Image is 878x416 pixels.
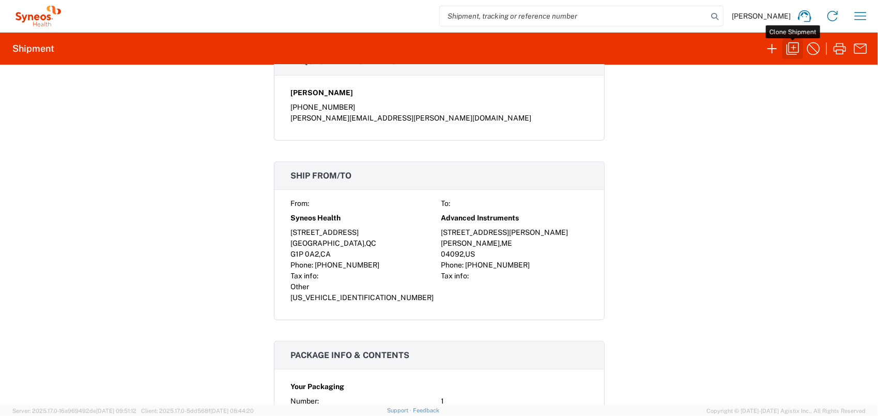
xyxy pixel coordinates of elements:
[291,397,319,405] span: Number:
[96,408,136,414] span: [DATE] 09:51:12
[141,408,254,414] span: Client: 2025.17.0-5dd568f
[466,250,475,258] span: US
[441,199,451,207] span: To:
[441,213,519,224] span: Advanced Instruments
[464,250,466,258] span: ,
[210,408,254,414] span: [DATE] 08:44:20
[387,407,413,413] a: Support
[440,6,707,26] input: Shipment, tracking or reference number
[12,42,54,55] h2: Shipment
[413,407,439,413] a: Feedback
[441,261,464,269] span: Phone:
[321,250,331,258] span: CA
[315,261,380,269] span: [PHONE_NUMBER]
[441,239,500,247] span: [PERSON_NAME]
[291,213,341,224] span: Syneos Health
[291,350,410,360] span: Package info & contents
[502,239,513,247] span: ME
[291,250,319,258] span: G1P 0A2
[291,293,434,302] span: [US_VEHICLE_IDENTIFICATION_NUMBER]
[291,283,310,291] span: Other
[732,11,791,21] span: [PERSON_NAME]
[319,250,321,258] span: ,
[441,272,469,280] span: Tax info:
[706,406,866,415] span: Copyright © [DATE]-[DATE] Agistix Inc., All Rights Reserved
[12,408,136,414] span: Server: 2025.17.0-16a969492de
[291,102,588,113] div: [PHONE_NUMBER]
[441,250,464,258] span: 04092
[291,87,353,98] span: [PERSON_NAME]
[291,171,352,181] span: Ship from/to
[366,239,377,247] span: QC
[466,261,530,269] span: [PHONE_NUMBER]
[291,381,345,392] span: Your Packaging
[441,396,588,407] div: 1
[291,227,437,238] div: [STREET_ADDRESS]
[500,239,502,247] span: ,
[365,239,366,247] span: ,
[291,239,365,247] span: [GEOGRAPHIC_DATA]
[441,227,588,238] div: [STREET_ADDRESS][PERSON_NAME]
[291,199,310,207] span: From:
[291,261,314,269] span: Phone:
[291,113,588,124] div: [PERSON_NAME][EMAIL_ADDRESS][PERSON_NAME][DOMAIN_NAME]
[291,272,319,280] span: Tax info:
